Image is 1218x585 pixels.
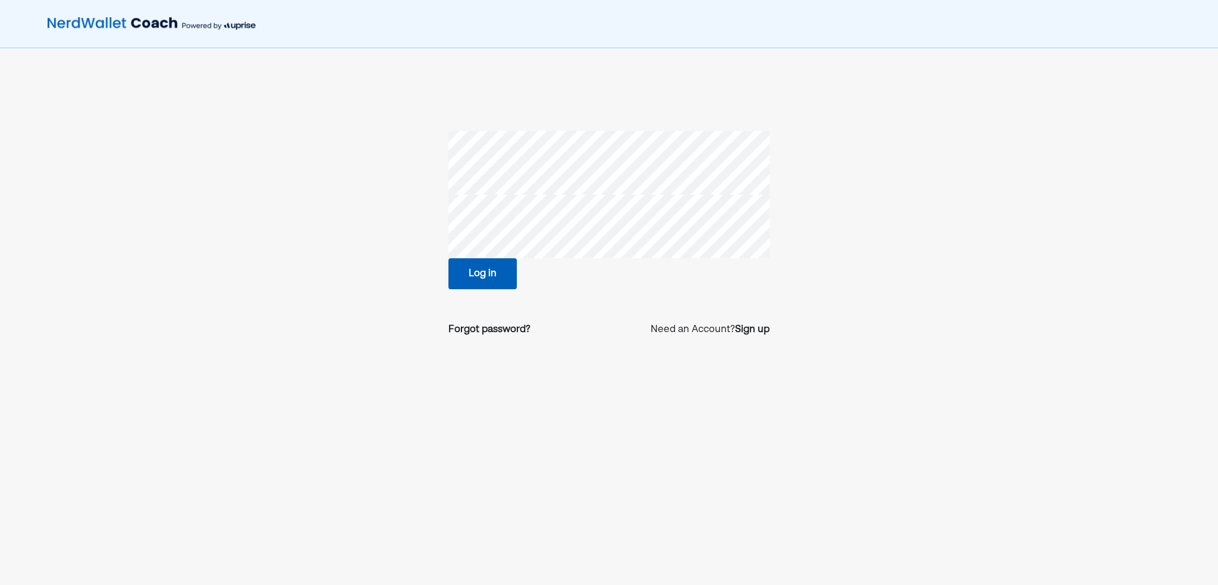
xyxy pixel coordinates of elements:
[735,323,770,337] a: Sign up
[651,323,770,337] p: Need an Account?
[448,258,517,289] button: Log in
[448,323,530,337] a: Forgot password?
